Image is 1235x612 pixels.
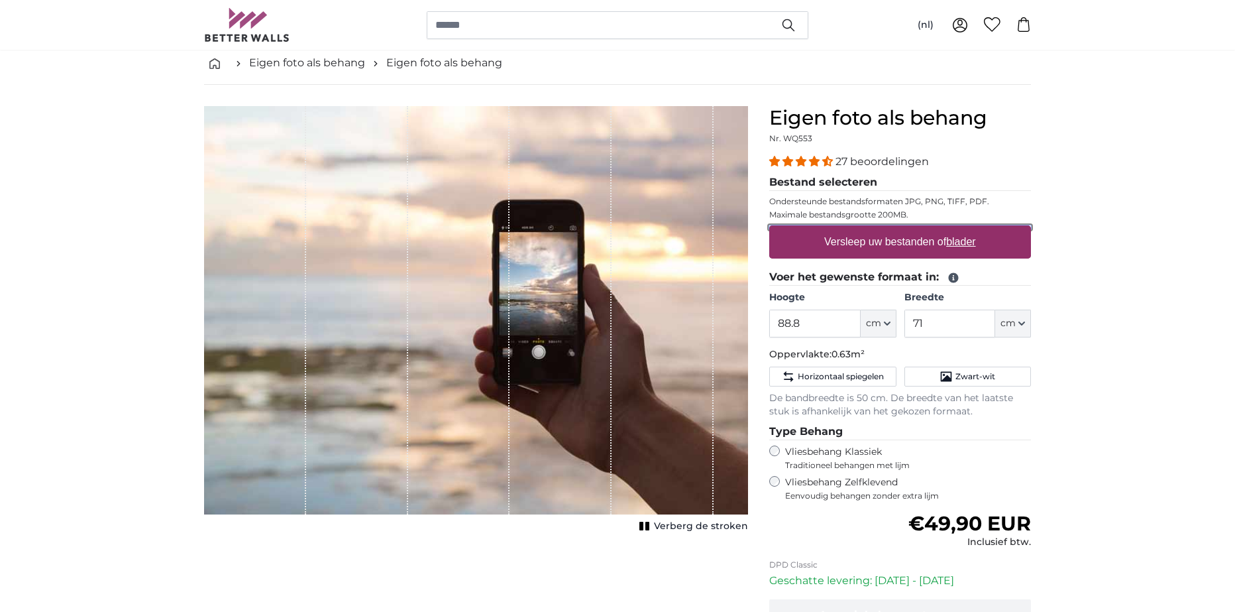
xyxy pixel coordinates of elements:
[1000,317,1016,330] span: cm
[769,291,896,304] label: Hoogte
[769,392,1031,418] p: De bandbreedte is 50 cm. De breedte van het laatste stuk is afhankelijk van het gekozen formaat.
[798,371,884,382] span: Horizontaal spiegelen
[835,155,929,168] span: 27 beoordelingen
[386,55,502,71] a: Eigen foto als behang
[769,573,1031,589] p: Geschatte levering: [DATE] - [DATE]
[769,210,1031,220] p: Maximale bestandsgrootte 200MB.
[769,348,1031,361] p: Oppervlakte:
[785,460,1006,471] span: Traditioneel behangen met lijm
[769,106,1031,130] h1: Eigen foto als behang
[769,174,1031,191] legend: Bestand selecteren
[904,291,1031,304] label: Breedte
[785,491,1031,501] span: Eenvoudig behangen zonder extra lijm
[785,446,1006,471] label: Vliesbehang Klassiek
[204,106,748,536] div: 1 of 1
[769,424,1031,440] legend: Type Behang
[204,42,1031,85] nav: breadcrumbs
[769,196,1031,207] p: Ondersteunde bestandsformaten JPG, PNG, TIFF, PDF.
[946,236,975,247] u: blader
[654,520,748,533] span: Verberg de stroken
[769,367,896,387] button: Horizontaal spiegelen
[249,55,365,71] a: Eigen foto als behang
[769,133,812,143] span: Nr. WQ553
[866,317,881,330] span: cm
[907,13,944,37] button: (nl)
[635,517,748,536] button: Verberg de stroken
[769,155,835,168] span: 4.41 stars
[904,367,1031,387] button: Zwart-wit
[785,476,1031,501] label: Vliesbehang Zelfklevend
[832,348,865,360] span: 0.63m²
[908,511,1031,536] span: €49,90 EUR
[819,229,981,255] label: Versleep uw bestanden of
[204,8,290,42] img: Betterwalls
[861,310,896,337] button: cm
[955,371,995,382] span: Zwart-wit
[995,310,1031,337] button: cm
[769,560,1031,570] p: DPD Classic
[769,269,1031,286] legend: Voer het gewenste formaat in:
[908,536,1031,549] div: Inclusief btw.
